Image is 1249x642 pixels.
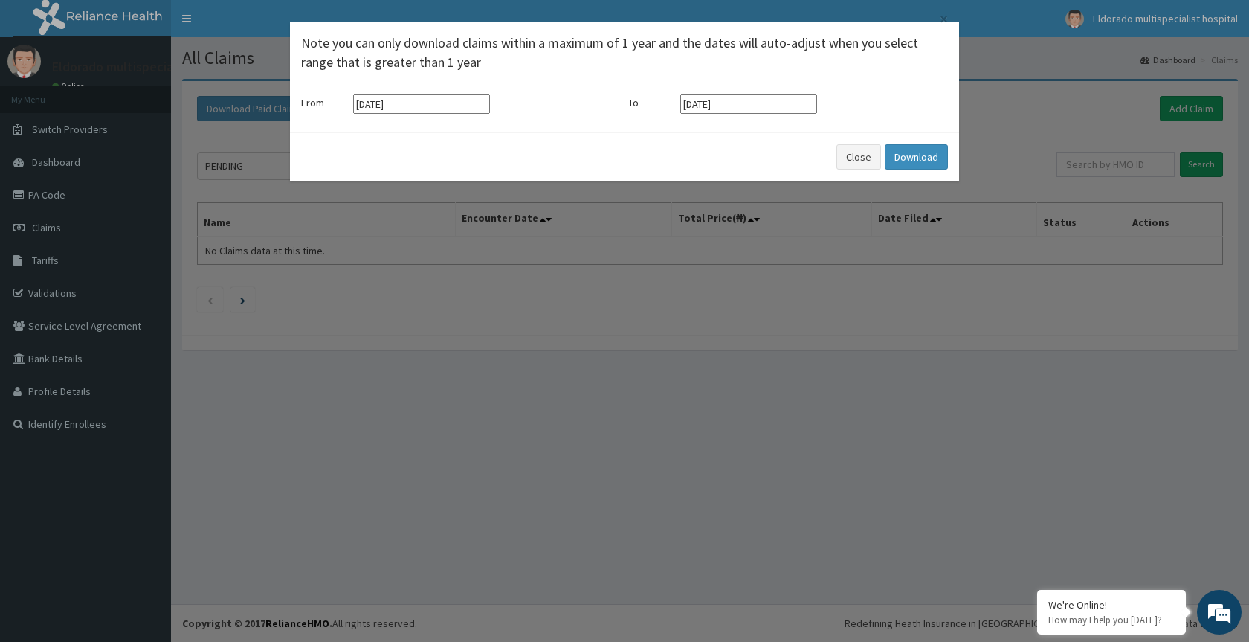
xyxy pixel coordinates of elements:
[938,11,948,27] button: Close
[301,33,948,71] h4: Note you can only download claims within a maximum of 1 year and the dates will auto-adjust when ...
[1048,598,1175,611] div: We're Online!
[301,95,346,110] label: From
[353,94,490,114] input: Select start date
[885,144,948,170] button: Download
[836,144,881,170] button: Close
[628,95,673,110] label: To
[1048,614,1175,626] p: How may I help you today?
[680,94,817,114] input: Select end date
[940,9,948,29] span: ×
